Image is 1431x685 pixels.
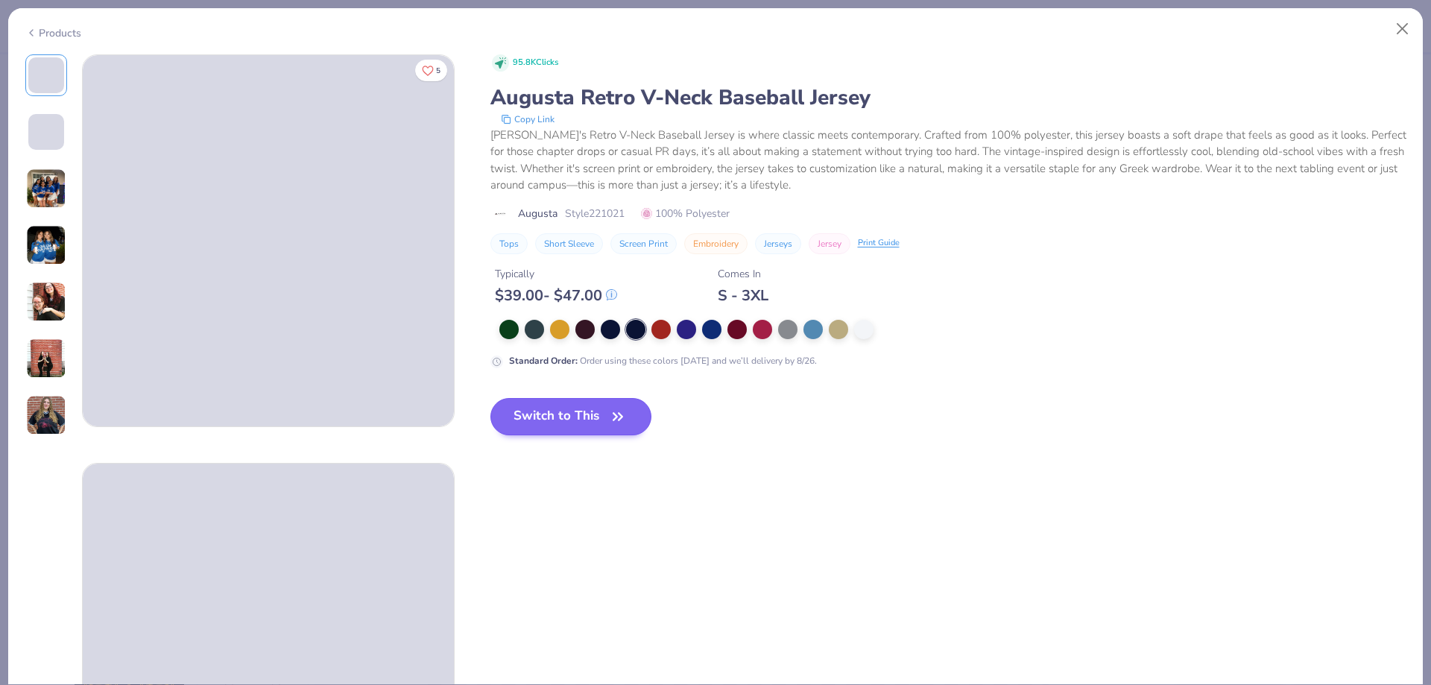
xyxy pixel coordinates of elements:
[518,206,557,221] span: Augusta
[490,398,652,435] button: Switch to This
[755,233,801,254] button: Jerseys
[641,206,730,221] span: 100% Polyester
[490,127,1406,194] div: [PERSON_NAME]'s Retro V-Neck Baseball Jersey is where classic meets contemporary. Crafted from 10...
[495,266,617,282] div: Typically
[1389,15,1417,43] button: Close
[610,233,677,254] button: Screen Print
[565,206,625,221] span: Style 221021
[535,233,603,254] button: Short Sleeve
[26,168,66,209] img: User generated content
[513,57,558,69] span: 95.8K Clicks
[718,286,768,305] div: S - 3XL
[490,233,528,254] button: Tops
[436,67,440,75] span: 5
[858,237,900,250] div: Print Guide
[809,233,850,254] button: Jersey
[509,354,817,367] div: Order using these colors [DATE] and we’ll delivery by 8/26.
[26,225,66,265] img: User generated content
[496,112,559,127] button: copy to clipboard
[25,25,81,41] div: Products
[684,233,748,254] button: Embroidery
[26,338,66,379] img: User generated content
[490,208,511,220] img: brand logo
[495,286,617,305] div: $ 39.00 - $ 47.00
[490,83,1406,112] div: Augusta Retro V-Neck Baseball Jersey
[26,395,66,435] img: User generated content
[26,282,66,322] img: User generated content
[718,266,768,282] div: Comes In
[509,355,578,367] strong: Standard Order :
[415,60,447,81] button: Like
